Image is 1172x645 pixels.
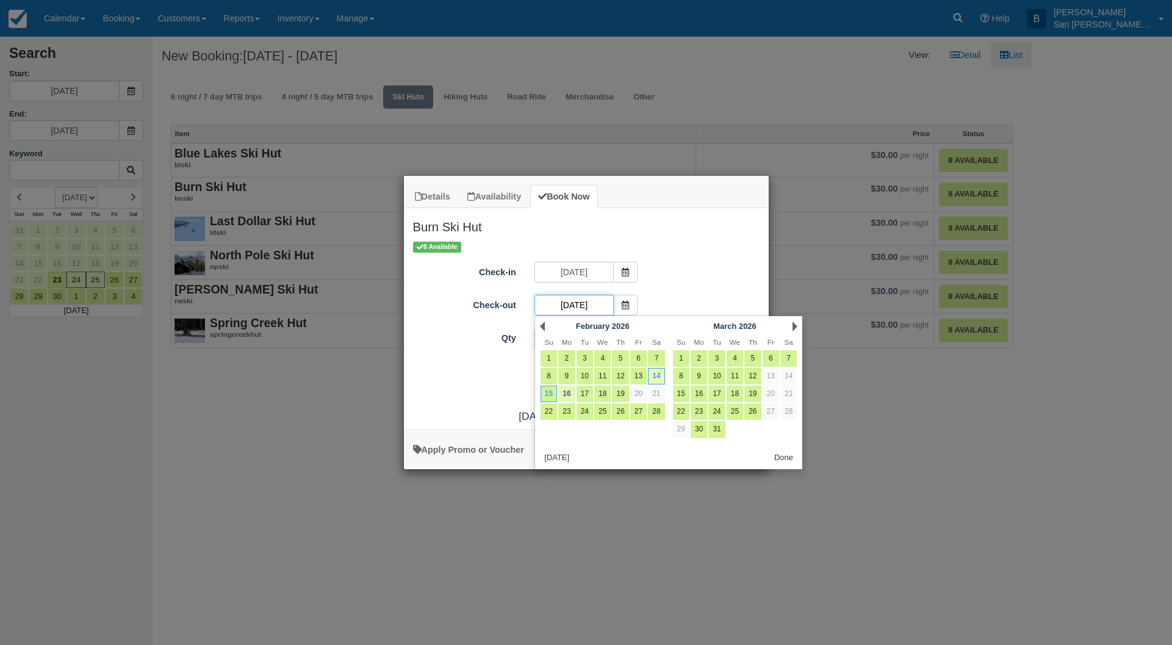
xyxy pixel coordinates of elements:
[744,368,761,384] a: 12
[744,350,761,367] a: 5
[612,322,630,331] span: 2026
[577,368,593,384] a: 10
[793,322,797,331] a: Next
[612,368,628,384] a: 12
[540,451,574,466] button: [DATE]
[404,208,769,423] div: Item Modal
[763,350,779,367] a: 6
[407,185,458,209] a: Details
[558,368,575,384] a: 9
[708,368,725,384] a: 10
[558,386,575,402] a: 16
[708,350,725,367] a: 3
[577,350,593,367] a: 3
[730,338,740,346] span: Wednesday
[577,403,593,420] a: 24
[562,338,572,346] span: Monday
[727,386,743,402] a: 18
[673,403,689,420] a: 22
[558,350,575,367] a: 2
[541,368,557,384] a: 8
[413,445,524,455] a: Apply Voucher
[413,242,461,252] span: 8 Available
[727,368,743,384] a: 11
[677,338,685,346] span: Sunday
[544,338,553,346] span: Sunday
[673,386,689,402] a: 15
[673,368,689,384] a: 8
[616,338,625,346] span: Thursday
[612,350,628,367] a: 5
[780,350,797,367] a: 7
[727,403,743,420] a: 25
[404,409,769,424] div: [DATE] - [DATE]:
[652,338,661,346] span: Saturday
[576,322,609,331] span: February
[577,386,593,402] a: 17
[691,368,707,384] a: 9
[691,350,707,367] a: 2
[713,338,721,346] span: Tuesday
[459,185,529,209] a: Availability
[530,185,597,209] a: Book Now
[785,338,793,346] span: Saturday
[780,403,797,420] a: 28
[594,368,611,384] a: 11
[744,403,761,420] a: 26
[594,386,611,402] a: 18
[541,386,557,402] a: 15
[594,350,611,367] a: 4
[648,386,664,402] a: 21
[691,403,707,420] a: 23
[780,386,797,402] a: 21
[404,295,525,312] label: Check-out
[691,421,707,438] a: 30
[630,368,647,384] a: 13
[769,451,798,466] button: Done
[749,338,757,346] span: Thursday
[597,338,608,346] span: Wednesday
[594,403,611,420] a: 25
[630,350,647,367] a: 6
[708,386,725,402] a: 17
[635,338,642,346] span: Friday
[404,262,525,279] label: Check-in
[541,403,557,420] a: 22
[744,386,761,402] a: 19
[404,328,525,345] label: Qty
[541,350,557,367] a: 1
[727,350,743,367] a: 4
[673,350,689,367] a: 1
[708,403,725,420] a: 24
[648,368,664,384] a: 14
[713,322,736,331] span: March
[763,403,779,420] a: 27
[739,322,757,331] span: 2026
[648,403,664,420] a: 28
[630,386,647,402] a: 20
[612,403,628,420] a: 26
[558,403,575,420] a: 23
[404,208,769,240] h2: Burn Ski Hut
[763,368,779,384] a: 13
[763,386,779,402] a: 20
[780,368,797,384] a: 14
[708,421,725,438] a: 31
[540,322,545,331] a: Prev
[612,386,628,402] a: 19
[694,338,704,346] span: Monday
[691,386,707,402] a: 16
[648,350,664,367] a: 7
[581,338,589,346] span: Tuesday
[768,338,774,346] span: Friday
[673,421,689,438] a: 29
[630,403,647,420] a: 27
